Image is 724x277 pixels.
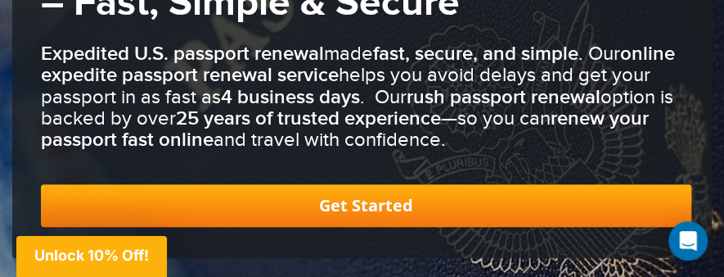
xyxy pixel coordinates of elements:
div: Open Intercom Messenger [668,221,708,261]
b: 4 business days [221,85,360,109]
b: renew your passport fast online [41,107,649,152]
h3: made . Our helps you avoid delays and get your passport in as fast as . Our option is backed by o... [41,43,691,152]
b: 25 years of trusted experience [176,107,441,130]
div: Unlock 10% Off! [16,236,167,277]
b: fast, secure, and simple [373,42,578,66]
b: Expedited U.S. passport renewal [41,42,324,66]
a: Get Started [41,184,691,227]
b: online expedite passport renewal service [41,42,675,87]
b: rush passport renewal [407,85,600,109]
span: Unlock 10% Off! [34,247,149,264]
